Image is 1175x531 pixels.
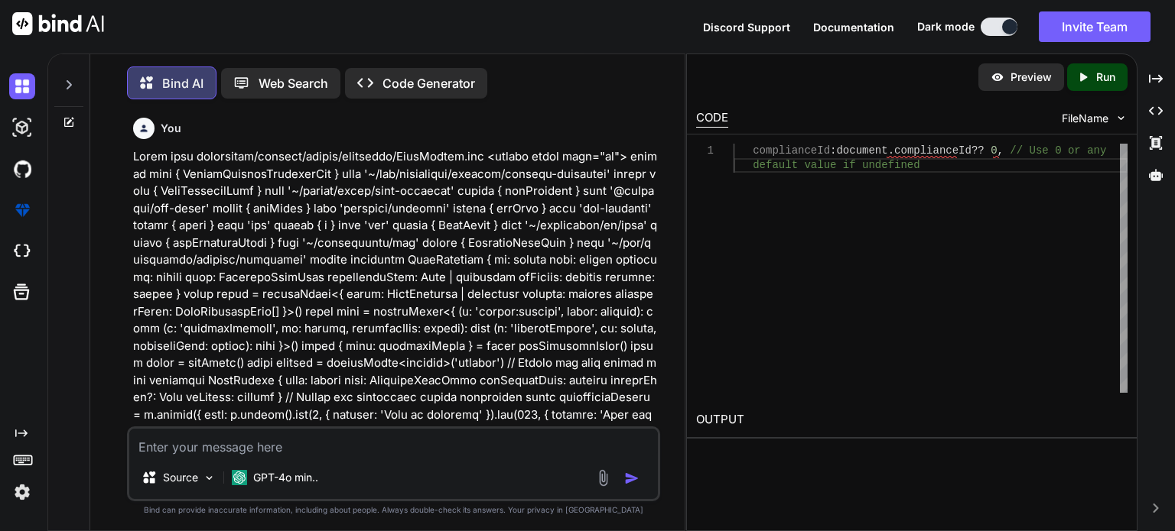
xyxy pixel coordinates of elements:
span: , [998,144,1004,157]
span: : [830,144,836,157]
img: cloudideIcon [9,238,35,264]
span: default value if undefined [753,159,919,171]
p: Preview [1011,70,1052,85]
p: Bind can provide inaccurate information, including about people. Always double-check its answers.... [127,504,660,516]
img: settings [9,479,35,505]
h6: You [161,121,181,136]
button: Discord Support [703,19,790,35]
div: CODE [696,109,728,128]
p: GPT-4o min.. [253,470,318,485]
span: complianceId [894,144,972,157]
img: darkAi-studio [9,115,35,141]
img: chevron down [1115,112,1128,125]
span: . [888,144,894,157]
span: FileName [1062,111,1108,126]
span: ?? [972,144,985,157]
div: 1 [696,144,714,158]
img: attachment [594,469,612,487]
button: Invite Team [1039,11,1151,42]
img: premium [9,197,35,223]
button: Documentation [813,19,894,35]
p: Run [1096,70,1115,85]
p: Code Generator [382,74,475,92]
img: preview [991,70,1004,84]
span: 0 [991,144,997,157]
img: Pick Models [203,471,216,484]
span: complianceId [753,144,830,157]
span: // Use 0 or any [1010,144,1106,157]
p: Source [163,470,198,485]
img: icon [624,471,640,486]
p: Bind AI [162,74,203,92]
span: Documentation [813,21,894,34]
span: document [837,144,888,157]
span: Discord Support [703,21,790,34]
span: Dark mode [917,19,975,34]
img: darkChat [9,73,35,99]
p: Web Search [259,74,328,92]
img: Bind AI [12,12,104,35]
h2: OUTPUT [687,402,1137,438]
img: githubDark [9,156,35,182]
img: GPT-4o mini [232,470,247,485]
